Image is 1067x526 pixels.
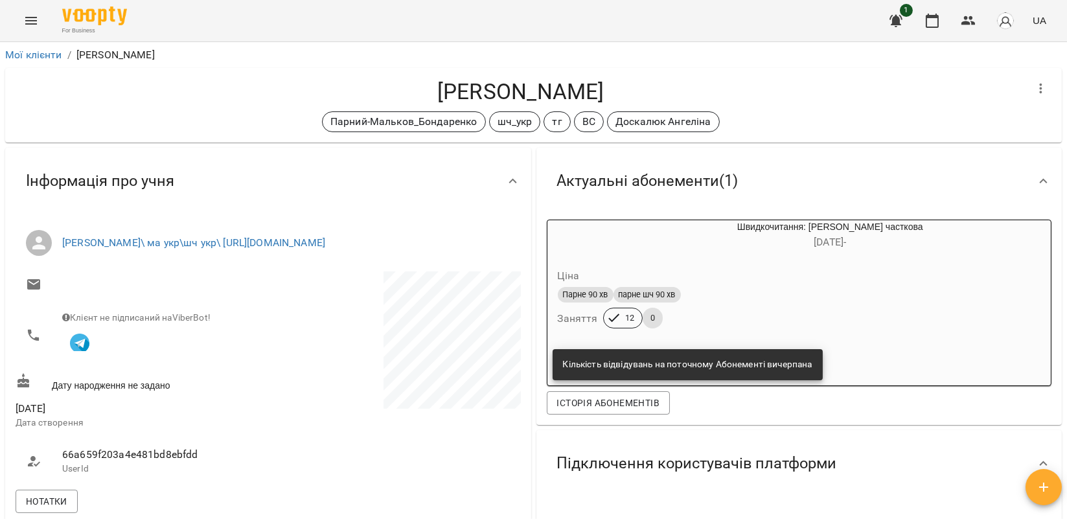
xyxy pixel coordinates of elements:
p: шч_укр [498,114,533,130]
nav: breadcrumb [5,47,1062,63]
span: Клієнт не підписаний на ViberBot! [62,312,211,323]
div: Парний-Мальков_Бондаренко [322,111,486,132]
span: Історія абонементів [557,395,660,411]
button: Нотатки [16,490,78,513]
button: Клієнт підписаний на VooptyBot [62,324,97,359]
span: [DATE] - [814,236,846,248]
img: Voopty Logo [62,6,127,25]
h6: Ціна [558,267,580,285]
li: / [67,47,71,63]
div: Актуальні абонементи(1) [536,148,1062,214]
span: Актуальні абонементи ( 1 ) [557,171,739,191]
img: Telegram [70,334,89,353]
div: Швидкочитання: Парні часткова [547,220,610,251]
span: парне шч 90 хв [614,289,681,301]
button: Menu [16,5,47,36]
div: Швидкочитання: [PERSON_NAME] часткова [610,220,1051,251]
span: 1 [900,4,913,17]
div: Інформація про учня [5,148,531,214]
h6: Заняття [558,310,598,328]
span: 66a659f203a4e481bd8ebfdd [62,447,255,463]
span: 12 [617,312,642,324]
a: Мої клієнти [5,49,62,61]
span: Парне 90 хв [558,289,614,301]
p: Дата створення [16,417,266,429]
span: For Business [62,27,127,35]
p: Парний-Мальков_Бондаренко [330,114,477,130]
div: Кількість відвідувань на поточному Абонементі вичерпана [563,353,812,376]
span: UA [1033,14,1046,27]
span: [DATE] [16,401,266,417]
div: шч_укр [489,111,541,132]
span: 0 [643,312,663,324]
div: ВС [574,111,604,132]
span: Нотатки [26,494,67,509]
a: [PERSON_NAME]\ ма укр\шч укр\ [URL][DOMAIN_NAME] [62,236,325,249]
button: Швидкочитання: [PERSON_NAME] часткова[DATE]- ЦінаПарне 90 хвпарне шч 90 хвЗаняття120 [547,220,1051,344]
h4: [PERSON_NAME] [16,78,1026,105]
div: тг [544,111,570,132]
p: [PERSON_NAME] [76,47,155,63]
span: Інформація про учня [26,171,174,191]
button: UA [1027,8,1051,32]
div: Дату народження не задано [13,371,268,394]
img: avatar_s.png [996,12,1015,30]
button: Історія абонементів [547,391,670,415]
p: тг [552,114,562,130]
p: ВС [582,114,595,130]
p: Доскалюк Ангеліна [615,114,711,130]
span: Підключення користувачів платформи [557,453,837,474]
div: Підключення користувачів платформи [536,430,1062,497]
p: UserId [62,463,255,475]
div: Доскалюк Ангеліна [607,111,720,132]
